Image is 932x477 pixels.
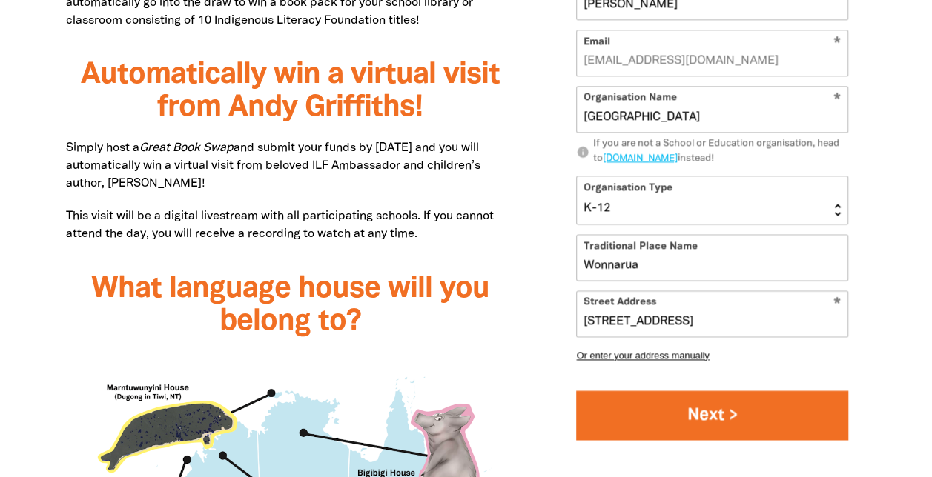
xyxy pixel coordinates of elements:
[576,390,848,440] button: Next >
[90,275,489,335] span: What language house will you belong to?
[66,207,515,243] p: This visit will be a digital livestream with all participating schools. If you cannot attend the ...
[66,139,515,193] p: Simply host a and submit your funds by [DATE] and you will automatically win a virtual visit from...
[593,138,849,167] div: If you are not a School or Education organisation, head to instead!
[80,61,499,121] span: Automatically win a virtual visit from Andy Griffiths!
[139,143,234,153] em: Great Book Swap
[576,145,589,159] i: info
[576,350,848,361] button: Or enter your address manually
[603,154,678,163] a: [DOMAIN_NAME]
